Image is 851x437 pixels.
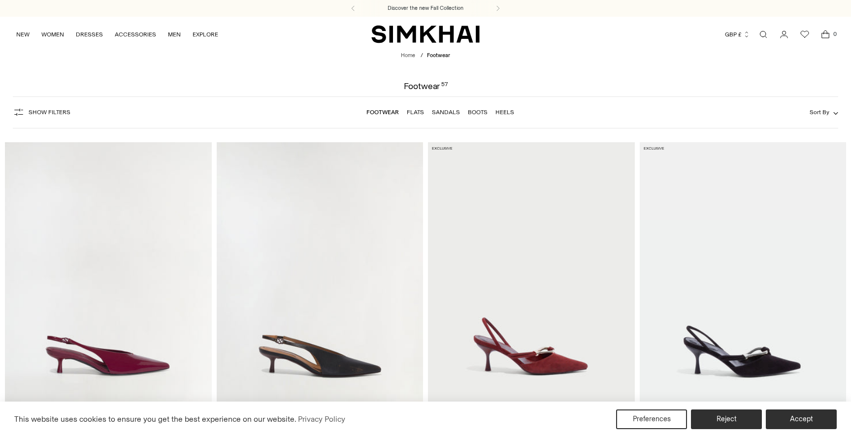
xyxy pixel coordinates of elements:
[691,409,762,429] button: Reject
[753,25,773,44] a: Open search modal
[810,109,829,116] span: Sort By
[401,52,415,59] a: Home
[41,24,64,45] a: WOMEN
[725,24,750,45] button: GBP £
[427,52,450,59] span: Footwear
[830,30,839,38] span: 0
[407,109,424,116] a: Flats
[401,52,450,60] nav: breadcrumbs
[810,107,838,118] button: Sort By
[115,24,156,45] a: ACCESSORIES
[774,25,794,44] a: Go to the account page
[404,82,448,91] h1: Footwear
[193,24,218,45] a: EXPLORE
[296,412,347,427] a: Privacy Policy (opens in a new tab)
[168,24,181,45] a: MEN
[616,409,687,429] button: Preferences
[29,109,70,116] span: Show Filters
[388,4,463,12] a: Discover the new Fall Collection
[421,52,423,60] div: /
[14,414,296,424] span: This website uses cookies to ensure you get the best experience on our website.
[371,25,480,44] a: SIMKHAI
[495,109,514,116] a: Heels
[816,25,835,44] a: Open cart modal
[766,409,837,429] button: Accept
[795,25,815,44] a: Wishlist
[16,24,30,45] a: NEW
[441,82,448,91] div: 57
[366,109,399,116] a: Footwear
[76,24,103,45] a: DRESSES
[366,102,514,123] nav: Linked collections
[468,109,488,116] a: Boots
[432,109,460,116] a: Sandals
[13,104,70,120] button: Show Filters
